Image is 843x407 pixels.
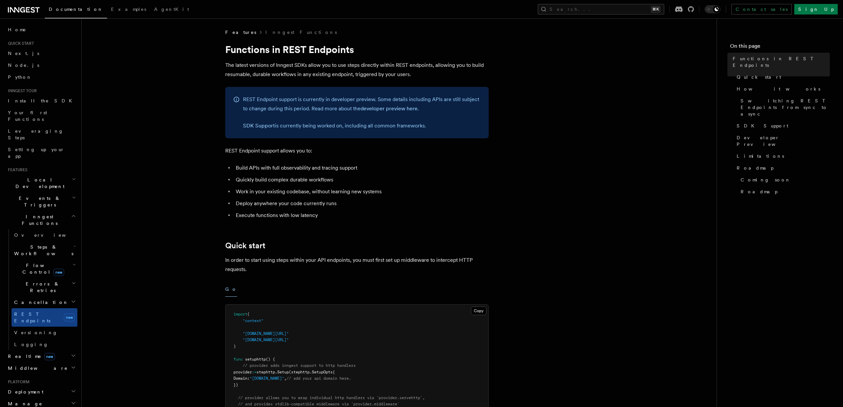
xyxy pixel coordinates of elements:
span: func [233,357,243,362]
a: developer preview here [361,105,418,112]
button: Go [225,282,237,297]
a: Switching REST Endpoints from sync to async [738,95,830,120]
a: Documentation [45,2,107,18]
span: Domain: [233,376,250,381]
span: // and provides stdlib-compatible middleware via `provider.middleware` [238,402,399,406]
a: SDK Support [734,120,830,132]
span: new [53,269,64,276]
span: Limitations [737,153,784,159]
span: Features [225,29,256,36]
span: REST Endpoints [14,312,50,323]
span: Node.js [8,63,39,68]
a: Contact sales [731,4,792,14]
span: ( [247,312,250,316]
span: new [44,353,55,360]
span: Developer Preview [737,134,830,148]
a: Versioning [12,327,77,339]
a: Inngest Functions [265,29,337,36]
span: Flow Control [12,262,72,275]
a: Python [5,71,77,83]
span: Platform [5,379,30,385]
span: Home [8,26,26,33]
span: stephttp. [257,370,277,374]
a: Developer Preview [734,132,830,150]
a: Overview [12,229,77,241]
span: provider [233,370,252,374]
a: Install the SDK [5,95,77,107]
p: REST Endpoint support allows you to: [225,146,489,155]
span: Inngest tour [5,88,37,94]
span: Inngest Functions [5,213,71,227]
span: // provider adds inngest support to http handlers [243,363,356,368]
span: Realtime [5,353,55,360]
span: "[DOMAIN_NAME]" [250,376,284,381]
a: Setting up your app [5,144,77,162]
a: Your first Functions [5,107,77,125]
p: is currently being worked on, including all common frameworks. [243,121,481,130]
span: Coming soon [741,176,791,183]
span: Errors & Retries [12,281,71,294]
span: , [284,376,286,381]
a: Limitations [734,150,830,162]
span: }) [233,383,238,387]
span: new [64,313,75,321]
span: Your first Functions [8,110,47,122]
kbd: ⌘K [651,6,660,13]
li: Quickly build complex durable workflows [234,175,489,184]
button: Cancellation [12,296,77,308]
button: Search...⌘K [538,4,664,14]
span: Examples [111,7,146,12]
span: Manage [5,400,42,407]
span: Roadmap [737,165,774,171]
a: Examples [107,2,150,18]
p: REST Endpoint support is currently in developer preview. Some details including APIs are still su... [243,95,481,113]
span: Leveraging Steps [8,128,64,140]
span: Versioning [14,330,58,335]
button: Middleware [5,362,77,374]
span: ) [233,344,236,349]
a: Logging [12,339,77,350]
span: Setup [277,370,289,374]
li: Execute functions with low latency [234,211,489,220]
span: // add your api domain here. [286,376,351,381]
p: The latest versions of Inngest SDKs allow you to use steps directly within REST endpoints, allowi... [225,61,489,79]
span: Logging [14,342,48,347]
span: Events & Triggers [5,195,72,208]
span: Quick start [5,41,34,46]
a: AgentKit [150,2,193,18]
li: Build APIs with full observability and tracing support [234,163,489,173]
span: (stephttp.SetupOpts{ [289,370,335,374]
a: Roadmap [734,162,830,174]
button: Deployment [5,386,77,398]
span: import [233,312,247,316]
span: Steps & Workflows [12,244,73,257]
span: Switching REST Endpoints from sync to async [741,97,830,117]
span: Documentation [49,7,103,12]
button: Steps & Workflows [12,241,77,259]
a: SDK Support [243,122,275,129]
h4: On this page [730,42,830,53]
a: Quick start [734,71,830,83]
button: Realtimenew [5,350,77,362]
span: // provider allows you to wrap individual http handlers via `provider.servehttp`, [238,395,425,400]
span: Cancellation [12,299,68,306]
li: Deploy anywhere your code currently runs [234,199,489,208]
span: Roadmap [741,188,777,195]
p: In order to start using steps within your API endpoints, you must first set up middleware to inte... [225,256,489,274]
span: Local Development [5,176,72,190]
button: Toggle dark mode [705,5,721,13]
button: Errors & Retries [12,278,77,296]
span: Setting up your app [8,147,65,159]
span: setuphttp [245,357,266,362]
span: AgentKit [154,7,189,12]
a: Node.js [5,59,77,71]
a: Sign Up [794,4,838,14]
span: := [252,370,257,374]
button: Flow Controlnew [12,259,77,278]
span: "context" [243,318,263,323]
a: Next.js [5,47,77,59]
a: REST Endpointsnew [12,308,77,327]
span: Python [8,74,32,80]
span: Quick start [737,74,781,80]
span: "[DOMAIN_NAME][URL]" [243,338,289,342]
